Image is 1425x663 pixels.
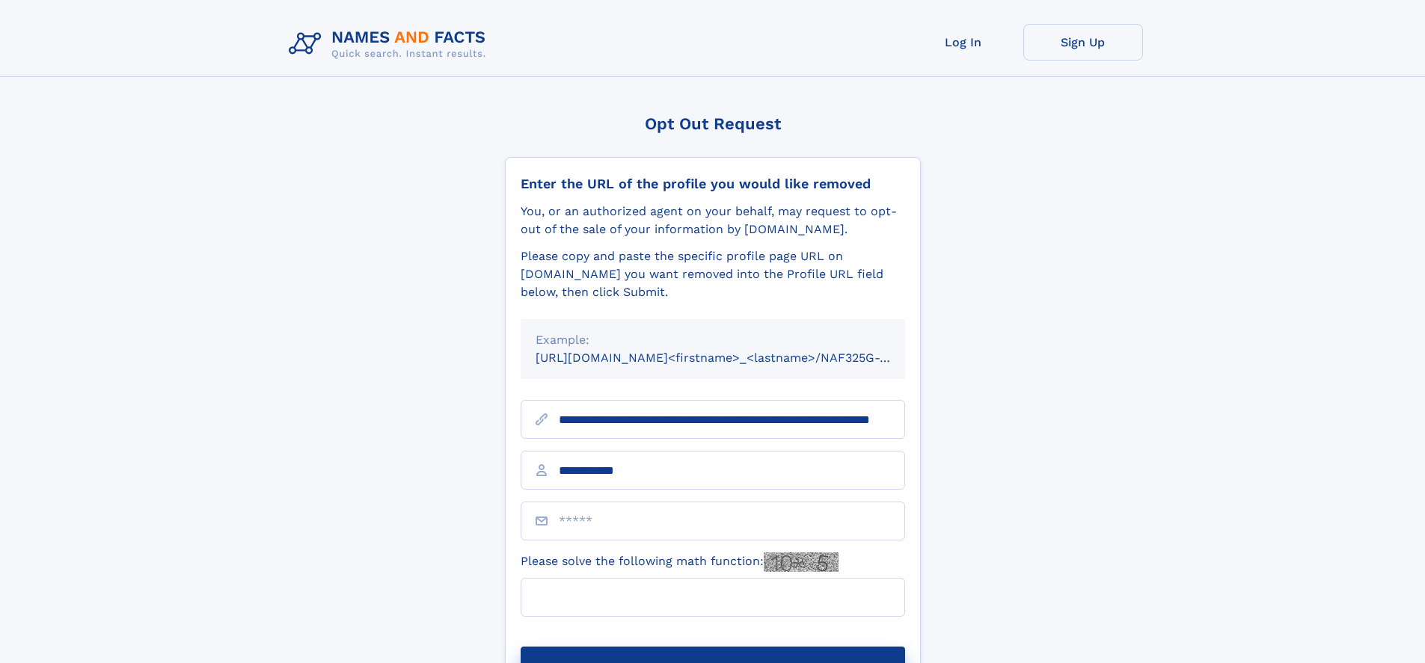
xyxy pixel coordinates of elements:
small: [URL][DOMAIN_NAME]<firstname>_<lastname>/NAF325G-xxxxxxxx [536,351,934,365]
label: Please solve the following math function: [521,552,839,572]
div: You, or an authorized agent on your behalf, may request to opt-out of the sale of your informatio... [521,203,905,238]
div: Please copy and paste the specific profile page URL on [DOMAIN_NAME] you want removed into the Pr... [521,247,905,301]
div: Opt Out Request [505,114,921,133]
div: Example: [536,331,890,349]
img: Logo Names and Facts [283,24,498,64]
a: Log In [904,24,1023,61]
a: Sign Up [1023,24,1143,61]
div: Enter the URL of the profile you would like removed [521,176,905,192]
